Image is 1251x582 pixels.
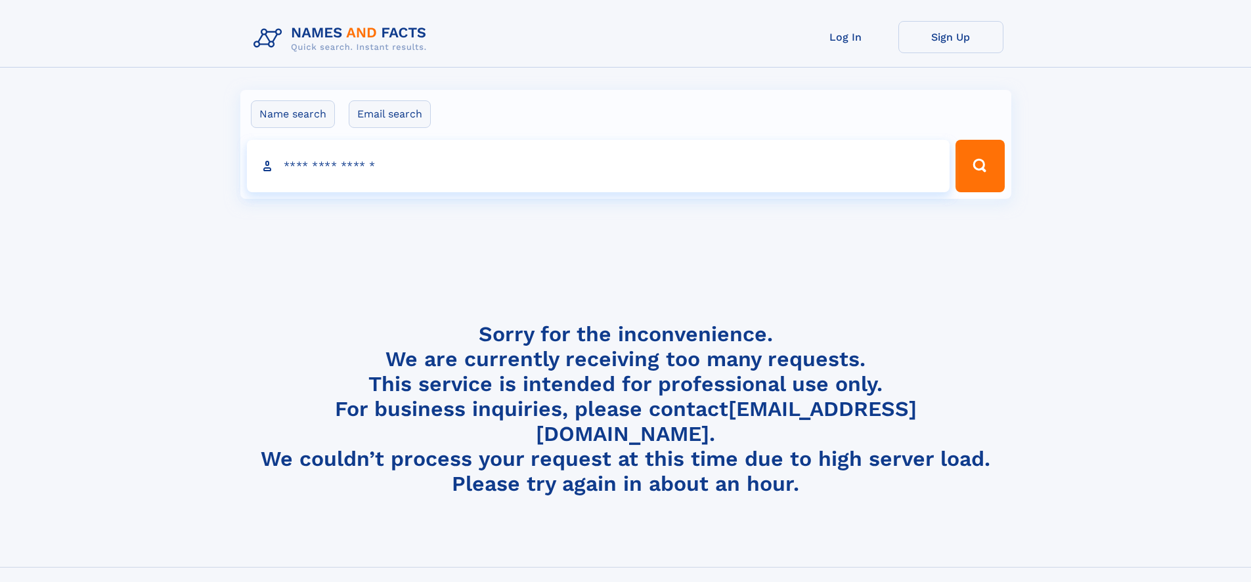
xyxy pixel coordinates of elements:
[793,21,898,53] a: Log In
[349,100,431,128] label: Email search
[248,322,1003,497] h4: Sorry for the inconvenience. We are currently receiving too many requests. This service is intend...
[248,21,437,56] img: Logo Names and Facts
[536,396,917,446] a: [EMAIL_ADDRESS][DOMAIN_NAME]
[247,140,950,192] input: search input
[898,21,1003,53] a: Sign Up
[955,140,1004,192] button: Search Button
[251,100,335,128] label: Name search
